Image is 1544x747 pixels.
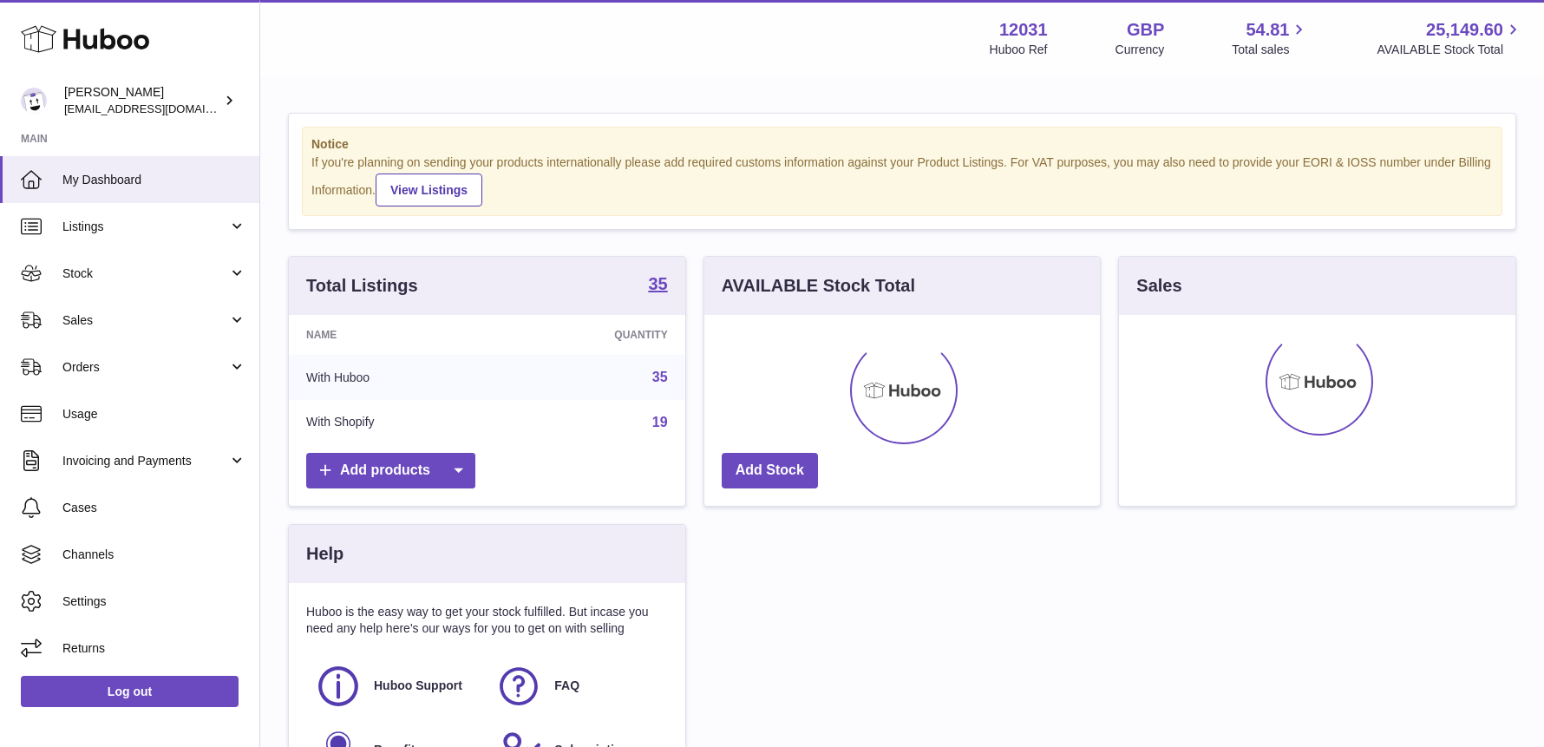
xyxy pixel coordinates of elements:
span: AVAILABLE Stock Total [1377,42,1523,58]
h3: Total Listings [306,274,418,298]
strong: Notice [311,136,1493,153]
span: Listings [62,219,228,235]
th: Name [289,315,502,355]
a: Add products [306,453,475,488]
a: 19 [652,415,668,429]
h3: Sales [1136,274,1181,298]
th: Quantity [502,315,684,355]
span: 54.81 [1246,18,1289,42]
img: admin@makewellforyou.com [21,88,47,114]
div: [PERSON_NAME] [64,84,220,117]
span: Cases [62,500,246,516]
a: Log out [21,676,239,707]
p: Huboo is the easy way to get your stock fulfilled. But incase you need any help here's our ways f... [306,604,668,637]
div: If you're planning on sending your products internationally please add required customs informati... [311,154,1493,206]
div: Huboo Ref [990,42,1048,58]
a: FAQ [495,663,658,710]
a: Huboo Support [315,663,478,710]
strong: 35 [648,275,667,292]
td: With Shopify [289,400,502,445]
a: 35 [648,275,667,296]
span: Sales [62,312,228,329]
a: 54.81 Total sales [1232,18,1309,58]
span: My Dashboard [62,172,246,188]
span: Invoicing and Payments [62,453,228,469]
h3: AVAILABLE Stock Total [722,274,915,298]
span: Channels [62,547,246,563]
span: Returns [62,640,246,657]
span: FAQ [554,678,579,694]
span: Total sales [1232,42,1309,58]
strong: 12031 [999,18,1048,42]
span: Settings [62,593,246,610]
span: Usage [62,406,246,423]
h3: Help [306,542,343,566]
span: Orders [62,359,228,376]
span: Stock [62,265,228,282]
span: Huboo Support [374,678,462,694]
span: 25,149.60 [1426,18,1503,42]
td: With Huboo [289,355,502,400]
a: 25,149.60 AVAILABLE Stock Total [1377,18,1523,58]
div: Currency [1115,42,1165,58]
a: Add Stock [722,453,818,488]
strong: GBP [1127,18,1164,42]
span: [EMAIL_ADDRESS][DOMAIN_NAME] [64,102,255,115]
a: 35 [652,370,668,384]
a: View Listings [376,174,482,206]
